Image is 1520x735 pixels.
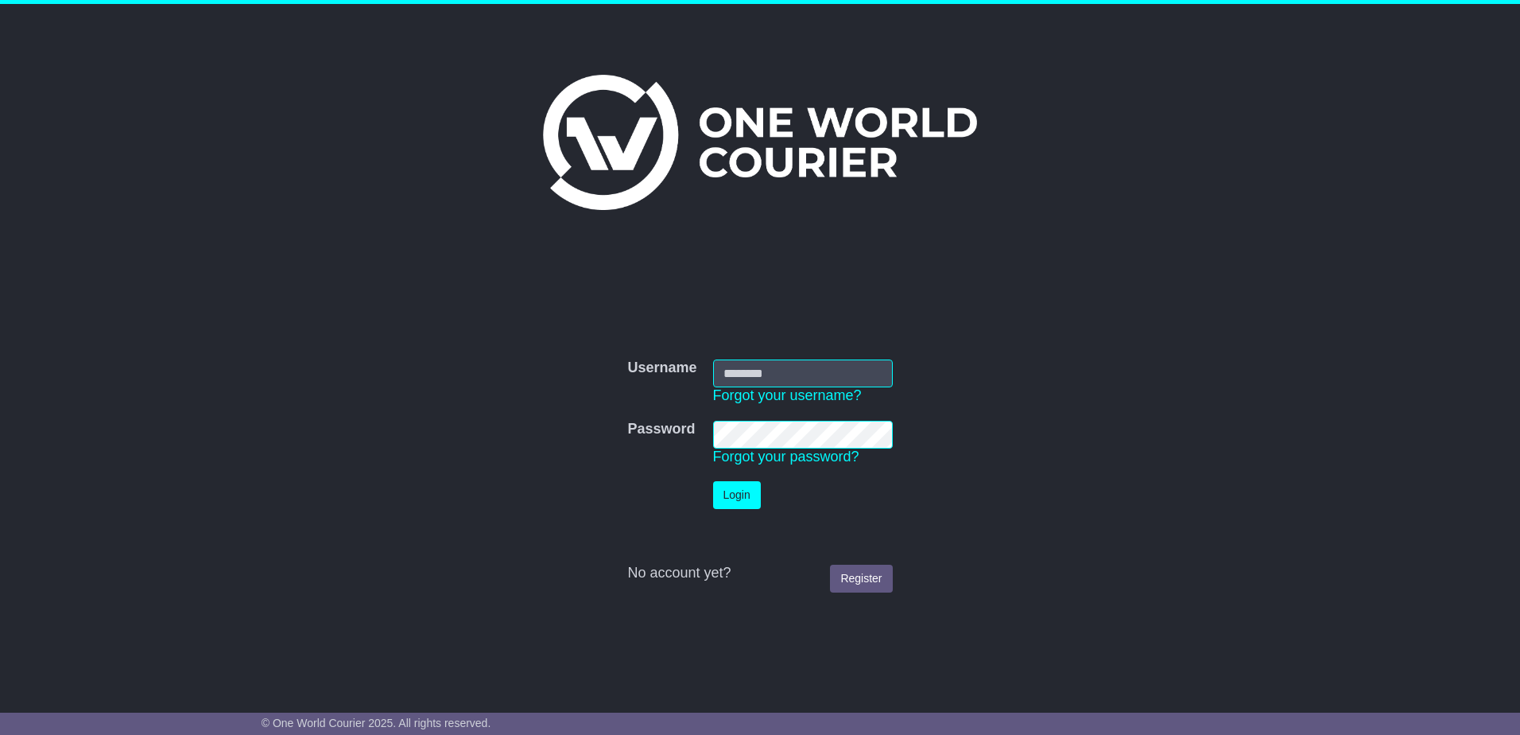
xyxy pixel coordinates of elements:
a: Register [830,565,892,593]
button: Login [713,481,761,509]
img: One World [543,75,977,210]
a: Forgot your username? [713,387,862,403]
label: Password [627,421,695,438]
a: Forgot your password? [713,449,859,465]
label: Username [627,360,696,377]
span: © One World Courier 2025. All rights reserved. [262,717,491,729]
div: No account yet? [627,565,892,582]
